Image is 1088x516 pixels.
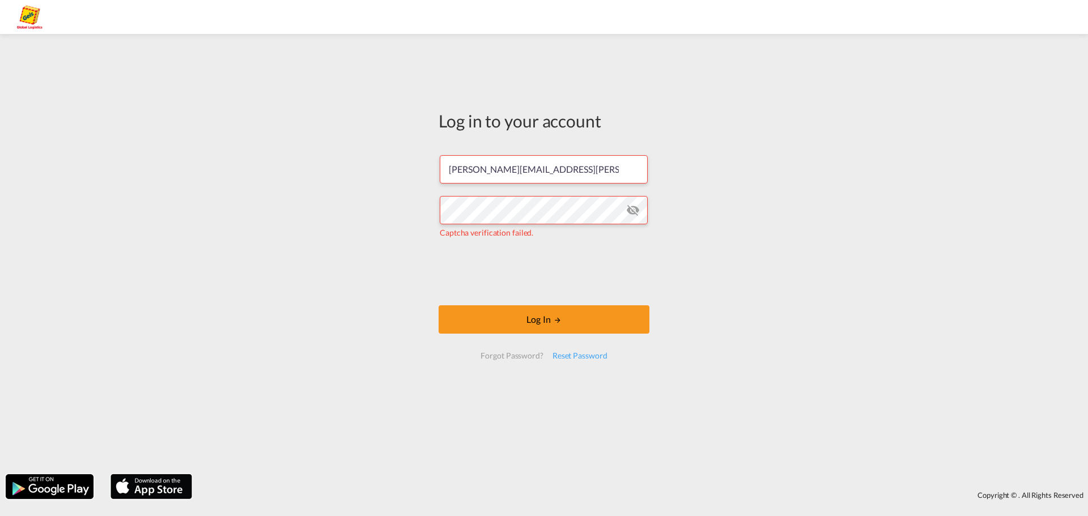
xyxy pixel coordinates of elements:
[458,250,630,294] iframe: reCAPTCHA
[476,346,547,366] div: Forgot Password?
[17,5,42,30] img: a2a4a140666c11eeab5485e577415959.png
[548,346,612,366] div: Reset Password
[440,228,533,237] span: Captcha verification failed.
[440,155,648,184] input: Enter email/phone number
[439,109,649,133] div: Log in to your account
[439,305,649,334] button: LOGIN
[198,485,1088,505] div: Copyright © . All Rights Reserved
[109,473,193,500] img: apple.png
[5,473,95,500] img: google.png
[626,203,640,217] md-icon: icon-eye-off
